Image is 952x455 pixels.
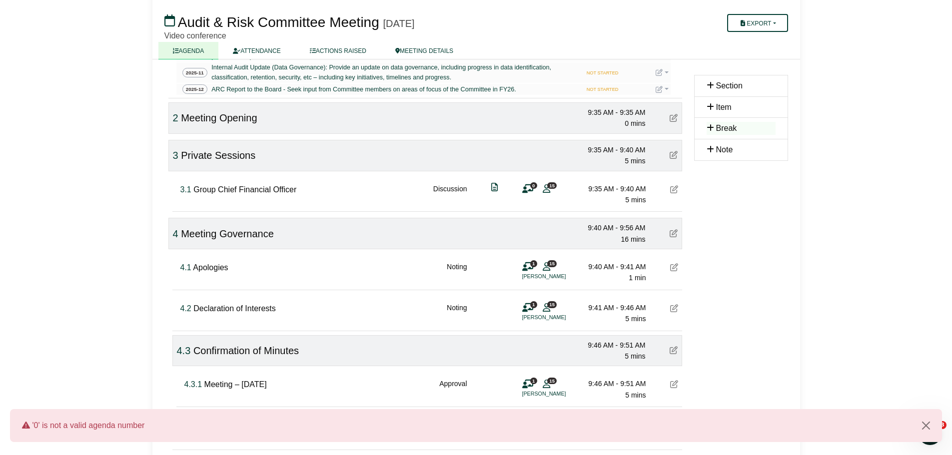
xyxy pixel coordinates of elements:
[173,112,178,123] span: Click to fine tune number
[193,263,228,272] span: Apologies
[181,228,274,239] span: Meeting Governance
[132,384,212,392] a: Open in help center
[716,124,737,132] span: Break
[158,42,219,59] a: AGENDA
[295,42,381,59] a: ACTIONS RAISED
[177,345,191,356] span: Click to fine tune number
[185,352,211,372] span: smiley reaction
[576,144,646,155] div: 9:35 AM - 9:40 AM
[576,183,646,194] div: 9:35 AM - 9:40 AM
[625,391,646,399] span: 5 mins
[209,62,572,82] a: Internal Audit Update (Data Governance): Provide an update on data governance, including progress...
[204,380,267,389] span: Meeting – [DATE]
[193,304,276,313] span: Declaration of Interests
[584,69,622,77] span: NOT STARTED
[447,302,467,325] div: Noting
[625,315,646,323] span: 5 mins
[625,352,645,360] span: 5 mins
[439,378,467,401] div: Approval
[910,409,942,442] button: Close alert
[629,274,646,282] span: 1 min
[522,390,597,398] li: [PERSON_NAME]
[576,222,646,233] div: 9:40 AM - 9:56 AM
[138,352,153,372] span: 😞
[22,419,906,432] div: '0' is not a valid agenda number
[180,263,191,272] span: Click to fine tune number
[530,301,537,308] span: 1
[193,345,299,356] span: Confirmation of Minutes
[133,352,159,372] span: disappointed reaction
[180,185,191,194] span: Click to fine tune number
[383,17,415,29] div: [DATE]
[625,157,645,165] span: 5 mins
[547,301,557,308] span: 15
[530,260,537,267] span: 1
[173,150,178,161] span: Click to fine tune number
[547,260,557,267] span: 15
[447,261,467,284] div: Noting
[547,182,557,189] span: 15
[193,185,296,194] span: Group Chief Financial Officer
[576,340,646,351] div: 9:46 AM - 9:51 AM
[576,378,646,389] div: 9:46 AM - 9:51 AM
[173,228,178,239] span: Click to fine tune number
[576,107,646,118] div: 9:35 AM - 9:35 AM
[178,14,379,30] span: Audit & Risk Committee Meeting
[584,86,622,94] span: NOT STARTED
[522,272,597,281] li: [PERSON_NAME]
[164,31,226,40] span: Video conference
[716,103,732,111] span: Item
[182,84,208,94] span: 2025-12
[218,42,295,59] a: ATTENDANCE
[716,145,733,154] span: Note
[625,119,645,127] span: 0 mins
[576,302,646,313] div: 9:41 AM - 9:46 AM
[381,42,468,59] a: MEETING DETAILS
[181,112,257,123] span: Meeting Opening
[530,182,537,189] span: 0
[530,378,537,384] span: 1
[6,4,25,23] button: go back
[180,304,191,313] span: Click to fine tune number
[190,352,205,372] span: 😃
[12,342,332,353] div: Did this answer your question?
[625,196,646,204] span: 5 mins
[209,84,518,94] a: ARC Report to the Board - Seek input from Committee members on areas of focus of the Committee in...
[716,81,743,90] span: Section
[319,4,337,22] div: Close
[300,4,319,23] button: Collapse window
[182,68,208,77] span: 2025-11
[159,352,185,372] span: neutral face reaction
[184,380,202,389] span: Click to fine tune number
[433,183,467,206] div: Discussion
[576,261,646,272] div: 9:40 AM - 9:41 AM
[181,150,255,161] span: Private Sessions
[621,235,645,243] span: 16 mins
[547,378,557,384] span: 15
[522,313,597,322] li: [PERSON_NAME]
[727,14,788,32] button: Export
[164,352,179,372] span: 😐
